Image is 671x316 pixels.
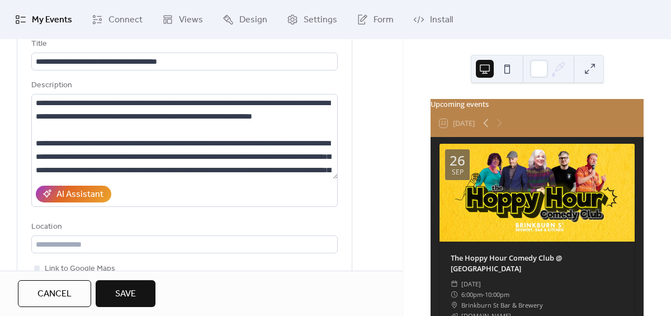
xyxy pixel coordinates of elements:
[7,4,81,35] a: My Events
[31,37,335,51] div: Title
[108,13,143,27] span: Connect
[31,220,335,234] div: Location
[431,99,644,110] div: Upcoming events
[96,280,155,307] button: Save
[374,13,394,27] span: Form
[18,280,91,307] button: Cancel
[278,4,346,35] a: Settings
[485,289,509,300] span: 10:00pm
[37,287,72,301] span: Cancel
[451,289,458,300] div: ​
[36,186,111,202] button: AI Assistant
[45,262,115,276] span: Link to Google Maps
[31,79,335,92] div: Description
[451,300,458,310] div: ​
[154,4,211,35] a: Views
[304,13,337,27] span: Settings
[214,4,276,35] a: Design
[461,279,481,289] span: [DATE]
[452,169,464,176] div: Sep
[348,4,402,35] a: Form
[32,13,72,27] span: My Events
[450,154,465,167] div: 26
[179,13,203,27] span: Views
[83,4,151,35] a: Connect
[451,279,458,289] div: ​
[461,289,483,300] span: 6:00pm
[405,4,461,35] a: Install
[461,300,543,310] span: Brinkburn St Bar & Brewery
[430,13,453,27] span: Install
[483,289,485,300] span: -
[115,287,136,301] span: Save
[239,13,267,27] span: Design
[451,253,562,273] a: The Hoppy Hour Comedy Club @ [GEOGRAPHIC_DATA]
[56,188,103,201] div: AI Assistant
